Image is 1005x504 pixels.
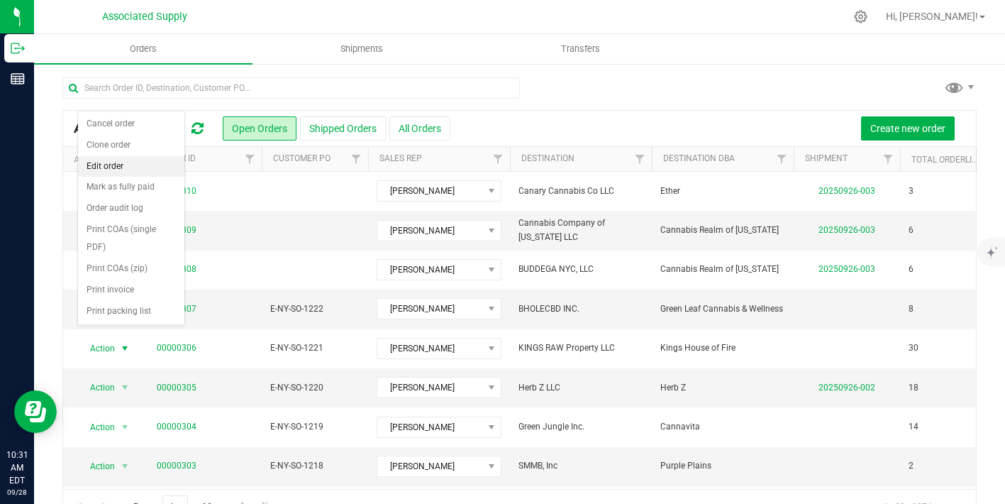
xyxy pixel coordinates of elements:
[14,390,57,433] iframe: Resource center
[389,116,450,141] button: All Orders
[521,153,574,163] a: Destination
[909,263,914,276] span: 6
[660,420,785,434] span: Cannavita
[471,34,689,64] a: Transfers
[518,459,643,473] span: SMMB, Inc
[116,456,134,476] span: select
[818,264,875,274] a: 20250926-003
[111,43,176,55] span: Orders
[78,280,184,301] li: Print invoice
[886,11,978,22] span: Hi, [PERSON_NAME]!
[660,459,785,473] span: Purple Plains
[909,420,918,434] span: 14
[78,156,184,177] li: Edit order
[270,459,360,473] span: E-NY-SO-1218
[11,41,25,55] inline-svg: Outbound
[116,378,134,398] span: select
[78,135,184,156] li: Clone order
[818,225,875,235] a: 20250926-003
[909,185,914,198] span: 3
[518,341,643,355] span: KINGS RAW Property LLC
[102,11,187,23] span: Associated Supply
[300,116,386,141] button: Shipped Orders
[270,420,360,434] span: E-NY-SO-1219
[861,116,955,141] button: Create new order
[660,263,785,276] span: Cannabis Realm of [US_STATE]
[345,147,368,171] a: Filter
[116,339,134,358] span: select
[11,72,25,86] inline-svg: Reports
[518,420,643,434] span: Green Jungle Inc.
[377,456,483,476] span: [PERSON_NAME]
[818,186,875,196] a: 20250926-003
[909,224,914,237] span: 6
[157,420,196,434] a: 00000304
[628,147,652,171] a: Filter
[542,43,619,55] span: Transfers
[270,381,360,395] span: E-NY-SO-1220
[34,34,252,64] a: Orders
[77,417,116,437] span: Action
[487,147,510,171] a: Filter
[660,302,785,316] span: Green Leaf Cannabis & Wellness
[78,301,184,322] li: Print packing list
[157,341,196,355] a: 00000306
[377,260,483,280] span: [PERSON_NAME]
[223,116,296,141] button: Open Orders
[78,177,184,198] li: Mark as fully paid
[321,43,402,55] span: Shipments
[909,341,918,355] span: 30
[377,378,483,398] span: [PERSON_NAME]
[660,341,785,355] span: Kings House of Fire
[78,258,184,280] li: Print COAs (zip)
[77,339,116,358] span: Action
[379,153,422,163] a: Sales Rep
[518,263,643,276] span: BUDDEGA NYC, LLC
[270,341,360,355] span: E-NY-SO-1221
[909,459,914,473] span: 2
[377,181,483,201] span: [PERSON_NAME]
[377,339,483,358] span: [PERSON_NAME]
[852,10,870,23] div: Manage settings
[911,155,988,165] a: Total Orderlines
[74,155,143,165] div: Actions
[377,299,483,319] span: [PERSON_NAME]
[660,224,785,237] span: Cannabis Realm of [US_STATE]
[870,123,945,134] span: Create new order
[78,219,184,258] li: Print COAs (single PDF)
[518,302,643,316] span: BHOLECBD INC.
[6,487,28,498] p: 09/28
[238,147,262,171] a: Filter
[518,185,643,198] span: Canary Cannabis Co LLC
[270,302,360,316] span: E-NY-SO-1222
[377,417,483,437] span: [PERSON_NAME]
[6,449,28,487] p: 10:31 AM EDT
[663,153,735,163] a: Destination DBA
[273,153,331,163] a: Customer PO
[518,217,643,243] span: Cannabis Company of [US_STATE] LLC
[518,381,643,395] span: Herb Z LLC
[818,383,875,393] a: 20250926-002
[877,147,900,171] a: Filter
[909,381,918,395] span: 18
[252,34,471,64] a: Shipments
[62,77,520,99] input: Search Order ID, Destination, Customer PO...
[78,198,184,219] li: Order audit log
[157,459,196,473] a: 00000303
[78,114,184,135] li: Cancel order
[909,302,914,316] span: 8
[77,378,116,398] span: Action
[660,381,785,395] span: Herb Z
[157,381,196,395] a: 00000305
[770,147,794,171] a: Filter
[805,153,848,163] a: Shipment
[116,417,134,437] span: select
[74,121,154,136] span: All Orders
[77,456,116,476] span: Action
[377,221,483,241] span: [PERSON_NAME]
[660,185,785,198] span: Ether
